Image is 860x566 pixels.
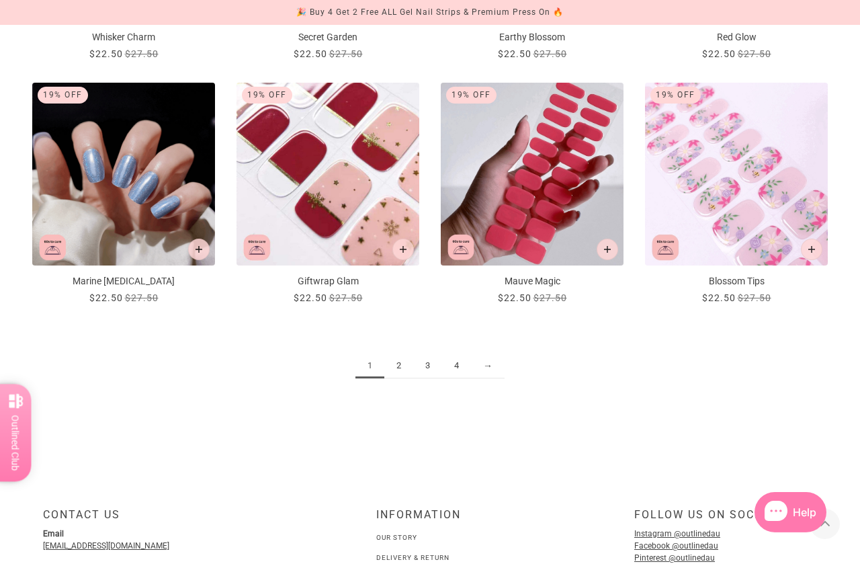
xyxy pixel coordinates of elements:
[442,354,471,378] a: 4
[376,534,417,541] a: Our Story
[634,508,817,532] div: Follow us on social media
[634,553,715,563] a: Pinterest @outlinedau
[471,354,505,378] a: →
[376,554,449,561] a: Delivery & Return
[43,541,169,551] a: [EMAIL_ADDRESS][DOMAIN_NAME]
[125,48,159,59] span: $27.50
[392,239,414,260] button: Add to cart
[446,87,497,104] div: 19% Off
[329,48,363,59] span: $27.50
[329,292,363,303] span: $27.50
[89,292,123,303] span: $22.50
[645,274,828,288] p: Blossom Tips
[413,354,442,378] a: 3
[32,274,215,288] p: Marine [MEDICAL_DATA]
[441,274,623,288] p: Mauve Magic
[634,541,718,551] a: Facebook @outlinedau
[441,30,623,44] p: Earthy Blossom
[738,48,771,59] span: $27.50
[38,87,88,104] div: 19% Off
[498,292,531,303] span: $22.50
[188,239,210,260] button: Add to cart
[738,292,771,303] span: $27.50
[634,529,720,538] a: Instagram @outlinedau
[236,30,419,44] p: Secret Garden
[242,87,292,104] div: 19% Off
[296,5,564,19] div: 🎉 Buy 4 Get 2 Free ALL Gel Nail Strips & Premium Press On 🔥
[125,292,159,303] span: $27.50
[236,83,419,305] a: Giftwrap Glam
[645,30,828,44] p: Red Glow
[89,48,123,59] span: $22.50
[645,83,828,305] a: Blossom Tips
[597,239,618,260] button: Add to cart
[441,83,623,266] img: Mauve Magic-Semi Cured Gel Strips-Outlined
[294,292,327,303] span: $22.50
[32,83,215,305] a: Marine Muse
[533,48,567,59] span: $27.50
[702,292,736,303] span: $22.50
[650,87,701,104] div: 19% Off
[533,292,567,303] span: $27.50
[355,354,384,378] span: 1
[384,354,413,378] a: 2
[43,508,287,532] div: Contact Us
[236,274,419,288] p: Giftwrap Glam
[294,48,327,59] span: $22.50
[376,508,484,532] div: INFORMATION
[702,48,736,59] span: $22.50
[441,83,623,305] a: Mauve Magic
[498,48,531,59] span: $22.50
[32,30,215,44] p: Whisker Charm
[801,239,822,260] button: Add to cart
[645,83,828,266] img: Blossom Breeze-Semi Cured Gel Strips-Outlined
